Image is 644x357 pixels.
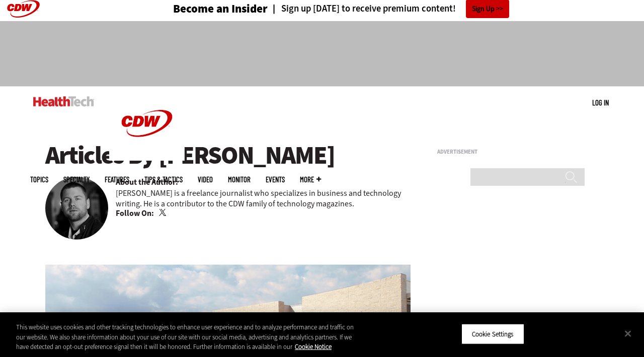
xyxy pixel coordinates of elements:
span: Topics [30,176,48,183]
img: Home [33,96,94,106]
h3: Become an Insider [173,3,268,15]
a: Become an Insider [135,3,268,15]
a: Features [105,176,129,183]
a: MonITor [228,176,251,183]
b: Follow On: [116,208,154,219]
button: Cookie Settings [461,323,524,344]
a: Log in [592,98,609,107]
a: Twitter [159,209,168,217]
span: Specialty [63,176,90,183]
span: More [300,176,321,183]
img: Home [109,86,185,161]
a: CDW [109,153,185,163]
p: [PERSON_NAME] is a freelance journalist who specializes in business and technology writing. He is... [116,188,411,209]
h3: Trending Now [437,311,588,323]
iframe: advertisement [139,31,505,76]
iframe: advertisement [437,159,588,284]
a: Tips & Tactics [144,176,183,183]
a: More information about your privacy [295,342,332,351]
div: This website uses cookies and other tracking technologies to enhance user experience and to analy... [16,322,354,352]
a: Video [198,176,213,183]
div: User menu [592,97,609,108]
a: Sign up [DATE] to receive premium content! [268,4,456,14]
button: Close [617,322,639,344]
a: Events [266,176,285,183]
